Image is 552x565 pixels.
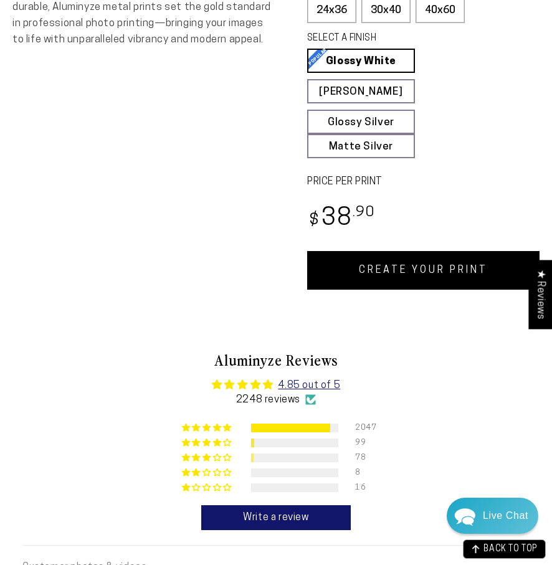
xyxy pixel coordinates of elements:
[22,349,530,371] h2: Aluminyze Reviews
[305,394,316,405] img: Verified Checkmark
[22,393,530,407] div: 2248 reviews
[307,134,415,158] a: Matte Silver
[309,212,320,229] span: $
[355,468,370,477] div: 8
[307,79,415,103] a: [PERSON_NAME]
[182,483,234,493] div: 1% (16) reviews with 1 star rating
[182,453,234,463] div: 3% (78) reviews with 3 star rating
[307,175,540,189] label: PRICE PER PRINT
[355,453,370,462] div: 78
[182,424,234,433] div: 91% (2047) reviews with 5 star rating
[307,251,540,290] a: CREATE YOUR PRINT
[483,545,538,554] span: BACK TO TOP
[307,110,415,134] a: Glossy Silver
[307,49,415,73] a: Glossy White
[355,439,370,447] div: 99
[201,505,351,530] a: Write a review
[355,424,370,432] div: 2047
[307,32,442,45] legend: SELECT A FINISH
[355,483,370,492] div: 16
[22,377,530,392] div: Average rating is 4.85 stars
[353,206,375,220] sup: .90
[447,498,538,534] div: Chat widget toggle
[182,468,234,478] div: 0% (8) reviews with 2 star rating
[278,381,340,391] a: 4.85 out of 5
[483,498,528,534] div: Contact Us Directly
[307,207,375,231] bdi: 38
[528,260,552,329] div: Click to open Judge.me floating reviews tab
[182,439,234,448] div: 4% (99) reviews with 4 star rating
